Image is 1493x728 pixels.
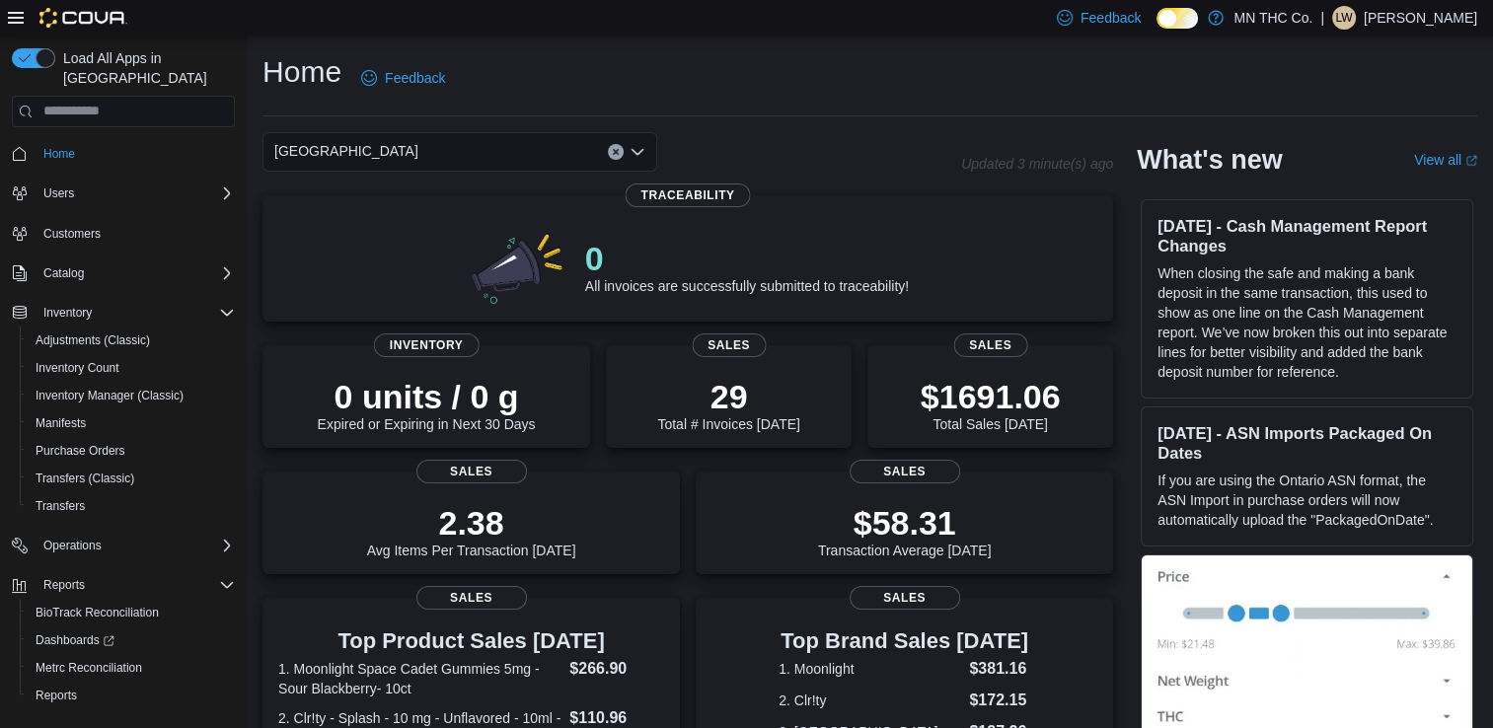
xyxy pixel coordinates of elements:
span: Inventory Manager (Classic) [36,388,184,403]
span: Operations [36,534,235,557]
span: Customers [36,221,235,246]
span: Sales [850,460,960,483]
a: Dashboards [20,626,243,654]
dd: $172.15 [969,689,1030,712]
p: $58.31 [818,503,992,543]
button: Operations [36,534,110,557]
button: Adjustments (Classic) [20,327,243,354]
div: Total Sales [DATE] [921,377,1061,432]
span: Manifests [28,411,235,435]
a: Metrc Reconciliation [28,656,150,680]
img: Cova [39,8,127,28]
div: All invoices are successfully submitted to traceability! [585,239,909,294]
span: Inventory [36,301,235,325]
a: Adjustments (Classic) [28,328,158,352]
button: Users [4,180,243,207]
div: Expired or Expiring in Next 30 Days [318,377,536,432]
a: Home [36,142,83,166]
span: Sales [850,586,960,610]
span: Adjustments (Classic) [36,332,150,348]
span: Metrc Reconciliation [36,660,142,676]
button: Catalog [36,261,92,285]
p: [PERSON_NAME] [1364,6,1477,30]
h3: [DATE] - Cash Management Report Changes [1157,216,1456,255]
button: Operations [4,532,243,559]
span: Feedback [1081,8,1141,28]
span: Reports [28,684,235,707]
span: Reports [36,573,235,597]
button: Inventory [36,301,100,325]
a: Dashboards [28,628,122,652]
span: Transfers [28,494,235,518]
button: Reports [4,571,243,599]
span: Purchase Orders [36,443,125,459]
img: 0 [467,227,569,306]
span: Customers [43,226,101,242]
span: Reports [43,577,85,593]
p: 29 [657,377,799,416]
span: Adjustments (Classic) [28,328,235,352]
p: Updated 3 minute(s) ago [961,156,1113,172]
span: Inventory Count [28,356,235,380]
div: Avg Items Per Transaction [DATE] [367,503,576,558]
button: Home [4,139,243,168]
h3: Top Brand Sales [DATE] [779,629,1030,653]
a: Customers [36,222,109,246]
h1: Home [262,52,341,92]
button: Catalog [4,259,243,287]
button: Clear input [608,144,624,160]
span: Sales [416,586,527,610]
span: Load All Apps in [GEOGRAPHIC_DATA] [55,48,235,88]
dt: 1. Moonlight [779,659,961,679]
div: Transaction Average [DATE] [818,503,992,558]
a: BioTrack Reconciliation [28,601,167,624]
span: Inventory [43,305,92,321]
dt: 2. Clr!ty [779,691,961,710]
span: Home [43,146,75,162]
a: Transfers [28,494,93,518]
span: Dark Mode [1157,29,1157,30]
div: Total # Invoices [DATE] [657,377,799,432]
h3: [DATE] - ASN Imports Packaged On Dates [1157,423,1456,463]
button: Inventory [4,299,243,327]
h2: What's new [1137,144,1282,176]
span: Purchase Orders [28,439,235,463]
span: Transfers (Classic) [36,471,134,486]
button: Open list of options [630,144,645,160]
span: Metrc Reconciliation [28,656,235,680]
p: | [1320,6,1324,30]
span: Feedback [385,68,445,88]
dt: 1. Moonlight Space Cadet Gummies 5mg - Sour Blackberry- 10ct [278,659,561,698]
span: Transfers [36,498,85,514]
span: LW [1335,6,1352,30]
input: Dark Mode [1157,8,1198,29]
button: Purchase Orders [20,437,243,465]
p: 0 units / 0 g [318,377,536,416]
dd: $266.90 [569,657,664,681]
button: Inventory Count [20,354,243,382]
a: Feedback [353,58,453,98]
span: BioTrack Reconciliation [28,601,235,624]
button: Customers [4,219,243,248]
button: Reports [20,682,243,709]
span: Manifests [36,415,86,431]
span: Home [36,141,235,166]
a: View allExternal link [1414,152,1477,168]
h3: Top Product Sales [DATE] [278,629,664,653]
span: BioTrack Reconciliation [36,605,159,620]
p: $1691.06 [921,377,1061,416]
svg: External link [1465,155,1477,167]
a: Transfers (Classic) [28,467,142,490]
span: Transfers (Classic) [28,467,235,490]
p: If you are using the Ontario ASN format, the ASN Import in purchase orders will now automatically... [1157,471,1456,530]
span: [GEOGRAPHIC_DATA] [274,139,418,163]
a: Purchase Orders [28,439,133,463]
span: Sales [416,460,527,483]
button: Inventory Manager (Classic) [20,382,243,409]
span: Dashboards [28,628,235,652]
button: Reports [36,573,93,597]
span: Inventory Count [36,360,119,376]
p: MN THC Co. [1233,6,1312,30]
span: Catalog [36,261,235,285]
a: Inventory Count [28,356,127,380]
